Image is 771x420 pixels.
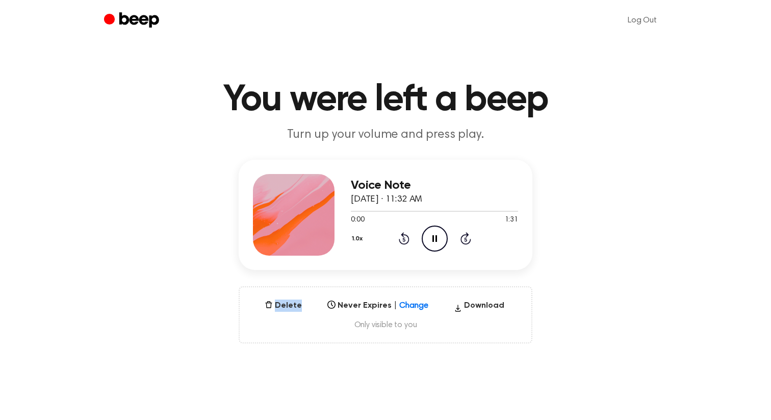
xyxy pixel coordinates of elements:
h1: You were left a beep [124,82,647,118]
span: [DATE] · 11:32 AM [351,195,422,204]
button: Download [450,300,508,316]
a: Log Out [618,8,667,33]
span: 0:00 [351,215,364,226]
p: Turn up your volume and press play. [190,127,581,143]
h3: Voice Note [351,179,518,192]
a: Beep [104,11,162,31]
button: Delete [261,300,306,312]
span: Only visible to you [252,320,519,330]
span: 1:31 [505,215,518,226]
button: 1.0x [351,230,367,248]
